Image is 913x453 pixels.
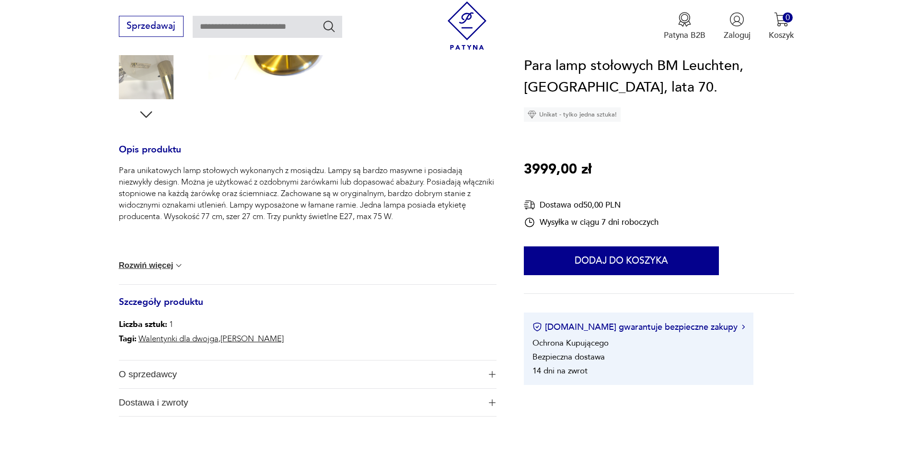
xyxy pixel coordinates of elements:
[119,360,497,388] button: Ikona plusaO sprzedawcy
[174,261,184,270] img: chevron down
[119,317,284,332] p: 1
[774,12,789,27] img: Ikona koszyka
[119,319,167,330] b: Liczba sztuk:
[524,107,621,122] div: Unikat - tylko jedna sztuka!
[119,165,497,222] p: Para unikatowych lamp stołowych wykonanych z mosiądzu. Lampy są bardzo masywne i posiadają niezwy...
[119,23,184,31] a: Sprzedawaj
[729,12,744,27] img: Ikonka użytkownika
[769,30,794,41] p: Koszyk
[119,45,173,99] img: Zdjęcie produktu Para lamp stołowych BM Leuchten, Niemcy, lata 70.
[119,146,497,165] h3: Opis produktu
[443,1,491,50] img: Patyna - sklep z meblami i dekoracjami vintage
[783,12,793,23] div: 0
[119,389,497,417] button: Ikona plusaDostawa i zwroty
[119,360,481,388] span: O sprzedawcy
[532,321,745,333] button: [DOMAIN_NAME] gwarantuje bezpieczne zakupy
[524,159,591,181] p: 3999,00 zł
[769,12,794,41] button: 0Koszyk
[524,199,659,211] div: Dostawa od 50,00 PLN
[742,325,745,330] img: Ikona strzałki w prawo
[119,261,184,270] button: Rozwiń więcej
[524,55,794,99] h1: Para lamp stołowych BM Leuchten, [GEOGRAPHIC_DATA], lata 70.
[524,217,659,228] div: Wysyłka w ciągu 7 dni roboczych
[524,199,535,211] img: Ikona dostawy
[489,371,496,378] img: Ikona plusa
[532,323,542,332] img: Ikona certyfikatu
[664,12,705,41] button: Patyna B2B
[524,246,719,275] button: Dodaj do koszyka
[724,12,751,41] button: Zaloguj
[664,12,705,41] a: Ikona medaluPatyna B2B
[532,365,588,376] li: 14 dni na zwrot
[664,30,705,41] p: Patyna B2B
[119,299,497,318] h3: Szczegóły produktu
[119,332,284,346] p: ,
[119,389,481,417] span: Dostawa i zwroty
[322,19,336,33] button: Szukaj
[528,110,536,119] img: Ikona diamentu
[532,337,609,348] li: Ochrona Kupującego
[724,30,751,41] p: Zaloguj
[532,351,605,362] li: Bezpieczna dostawa
[139,333,219,344] a: Walentynki dla dwojga
[489,399,496,406] img: Ikona plusa
[119,333,137,344] b: Tagi:
[220,333,284,344] a: [PERSON_NAME]
[677,12,692,27] img: Ikona medalu
[119,16,184,37] button: Sprzedawaj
